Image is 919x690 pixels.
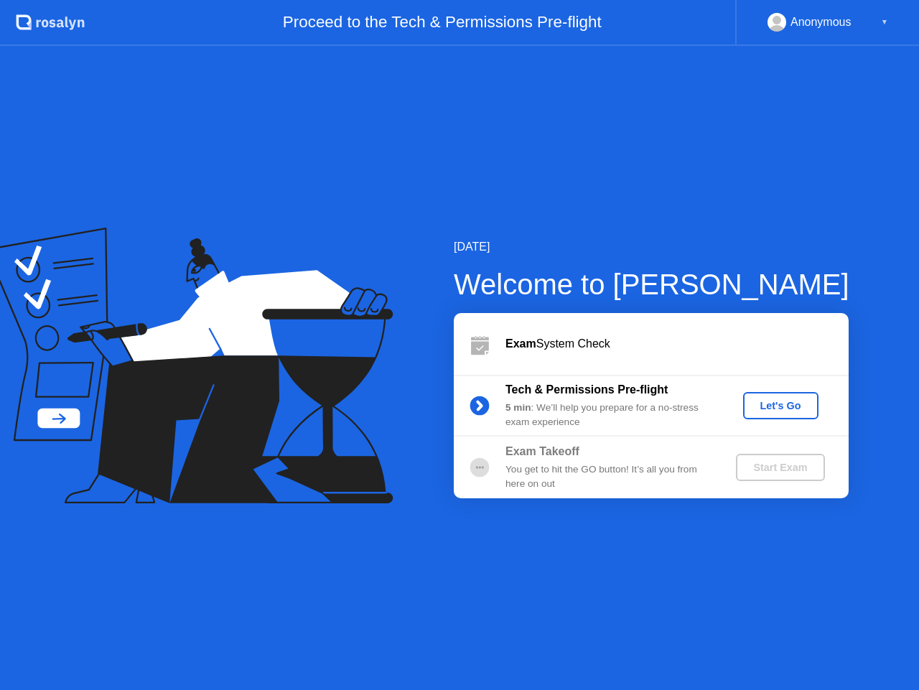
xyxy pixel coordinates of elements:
[505,445,579,457] b: Exam Takeoff
[505,402,531,413] b: 5 min
[454,263,849,306] div: Welcome to [PERSON_NAME]
[790,13,852,32] div: Anonymous
[505,383,668,396] b: Tech & Permissions Pre-flight
[505,335,849,353] div: System Check
[505,462,712,492] div: You get to hit the GO button! It’s all you from here on out
[736,454,824,481] button: Start Exam
[505,337,536,350] b: Exam
[505,401,712,430] div: : We’ll help you prepare for a no-stress exam experience
[742,462,818,473] div: Start Exam
[749,400,813,411] div: Let's Go
[454,238,849,256] div: [DATE]
[743,392,818,419] button: Let's Go
[881,13,888,32] div: ▼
